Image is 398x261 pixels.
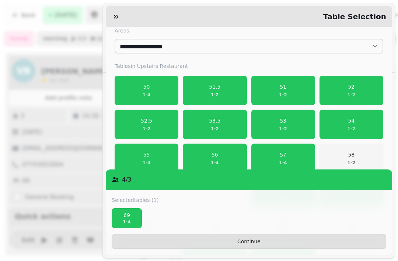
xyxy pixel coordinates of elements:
button: 501-4 [115,76,178,105]
p: 1 - 2 [348,126,356,132]
button: 551-4 [115,144,178,173]
button: 521-2 [320,76,383,105]
p: 1 - 2 [348,160,356,166]
span: Continue [118,239,380,244]
label: Selected tables (1) [112,196,159,204]
button: 531-2 [251,110,315,139]
p: 56 [211,151,219,158]
p: 1 - 2 [141,126,152,132]
p: 1 - 2 [279,126,287,132]
p: 1 - 4 [143,92,151,98]
p: 52 [348,83,356,90]
p: 51.5 [209,83,220,90]
p: 1 - 2 [209,92,220,98]
p: 1 - 4 [211,160,219,166]
button: 571-4 [251,144,315,173]
p: 1 - 2 [209,126,220,132]
p: 4 / 3 [122,175,132,184]
p: 53 [279,117,287,124]
p: 1 - 4 [279,160,287,166]
p: 54 [348,117,356,124]
button: Continue [112,234,386,249]
p: 53.5 [209,117,220,124]
button: 51.51-2 [183,76,247,105]
button: 581-2 [320,144,383,173]
p: 1 - 4 [115,219,139,225]
p: 1 - 4 [143,160,151,166]
p: 50 [143,83,151,90]
p: 69 [115,212,139,219]
p: 58 [348,151,356,158]
p: 1 - 2 [348,92,356,98]
p: 55 [143,151,151,158]
button: 52.51-2 [115,110,178,139]
button: 541-2 [320,110,383,139]
button: 561-4 [183,144,247,173]
label: Tables in Upstairs Restaurant [115,62,383,70]
p: 52.5 [141,117,152,124]
p: 1 - 2 [279,92,287,98]
button: 53.51-2 [183,110,247,139]
p: 51 [279,83,287,90]
p: 57 [279,151,287,158]
button: 511-2 [251,76,315,105]
button: 691-4 [112,208,142,228]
